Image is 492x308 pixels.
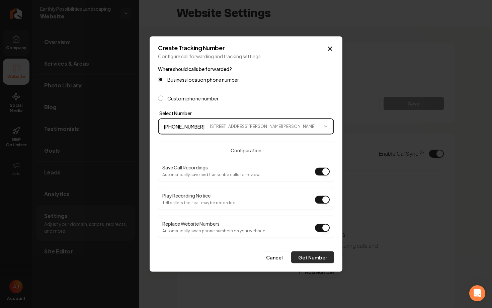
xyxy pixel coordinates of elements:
label: Select Number [159,110,192,116]
label: Business location phone number [167,77,239,82]
p: Automatically swap phone numbers on your website [162,228,265,234]
label: Where should calls be forwarded? [158,66,232,72]
h2: Create Tracking Number [158,45,334,51]
p: Tell callers their call may be recorded [162,200,236,206]
h4: Configuration [158,147,334,154]
label: Play Recording Notice [162,192,211,199]
p: Automatically save and transcribe calls for review [162,172,260,177]
p: Configure call forwarding and tracking settings [158,53,334,60]
label: Custom phone number [167,96,219,101]
label: Replace Website Numbers [162,221,220,227]
button: Get Number [291,251,334,263]
label: Save Call Recordings [162,164,208,170]
button: Cancel [262,251,287,263]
